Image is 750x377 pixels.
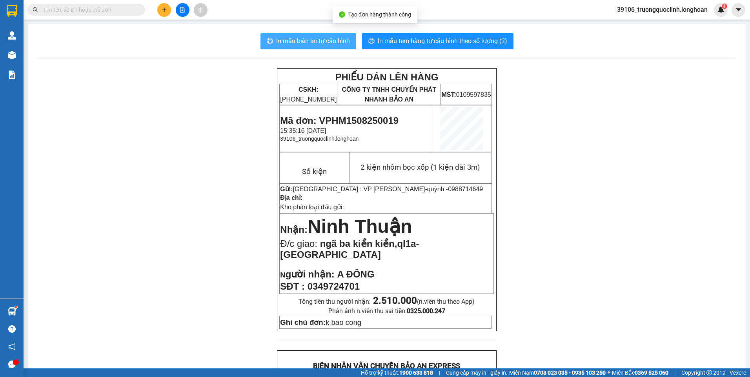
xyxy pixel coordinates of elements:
[260,33,356,49] button: printerIn mẫu biên lai tự cấu hình
[299,298,475,305] span: Tổng tiền thu người nhận:
[7,5,17,17] img: logo-vxr
[373,298,475,305] span: (n.viên thu theo App)
[43,5,136,14] input: Tìm tên, số ĐT hoặc mã đơn
[509,368,606,377] span: Miền Nam
[299,86,319,93] strong: CSKH:
[439,368,440,377] span: |
[280,115,399,126] span: Mã đơn: VPHM1508250019
[8,51,16,59] img: warehouse-icon
[280,318,326,326] strong: Ghi chú đơn:
[280,238,419,260] span: ngã ba kiền kiền,ql1a-[GEOGRAPHIC_DATA]
[8,325,16,333] span: question-circle
[441,91,491,98] span: 0109597835
[8,343,16,350] span: notification
[280,271,334,279] strong: N
[361,368,433,377] span: Hỗ trợ kỹ thuật:
[446,368,507,377] span: Cung cấp máy in - giấy in:
[328,307,445,315] span: Phản ánh n.viên thu sai tiền:
[448,186,483,192] span: 0988714649
[534,370,606,376] strong: 0708 023 035 - 0935 103 250
[280,86,337,103] span: [PHONE_NUMBER]
[280,194,302,201] strong: Địa chỉ:
[717,6,725,13] img: icon-new-feature
[674,368,675,377] span: |
[608,371,610,374] span: ⚪️
[280,136,359,142] span: 39106_truongquoclinh.longhoan
[8,361,16,368] span: message
[198,7,203,13] span: aim
[276,36,350,46] span: In mẫu biên lai tự cấu hình
[635,370,668,376] strong: 0369 525 060
[313,362,460,370] strong: BIÊN NHẬN VẬN CHUYỂN BẢO AN EXPRESS
[378,36,507,46] span: In mẫu tem hàng tự cấu hình theo số lượng (2)
[735,6,742,13] span: caret-down
[339,11,345,18] span: check-circle
[15,306,17,308] sup: 1
[348,11,411,18] span: Tạo đơn hàng thành công
[337,269,374,279] span: A ĐÔNG
[427,186,483,192] span: quỳnh -
[286,269,335,279] span: gười nhận:
[612,368,668,377] span: Miền Bắc
[280,238,320,249] span: Đ/c giao:
[723,4,726,9] span: 1
[33,7,38,13] span: search
[362,33,513,49] button: printerIn mẫu tem hàng tự cấu hình theo số lượng (2)
[157,3,171,17] button: plus
[407,307,445,315] strong: 0325.000.247
[360,163,480,172] span: 2 kiện nhôm bọc xốp (1 kiện dài 3m)
[8,31,16,40] img: warehouse-icon
[280,186,293,192] strong: Gửi:
[368,38,375,45] span: printer
[267,38,273,45] span: printer
[373,295,417,306] strong: 2.510.000
[611,5,714,14] span: 39106_truongquoclinh.longhoan
[180,7,185,13] span: file-add
[732,3,745,17] button: caret-down
[280,127,326,134] span: 15:35:16 [DATE]
[280,281,305,292] strong: SĐT :
[280,204,344,210] span: Kho phân loại đầu gửi:
[280,318,361,326] span: k bao cong
[176,3,189,17] button: file-add
[335,72,438,82] strong: PHIẾU DÁN LÊN HÀNG
[293,186,425,192] span: [GEOGRAPHIC_DATA] : VP [PERSON_NAME]
[308,281,360,292] span: 0349724701
[441,91,456,98] strong: MST:
[8,71,16,79] img: solution-icon
[8,307,16,315] img: warehouse-icon
[280,224,308,235] span: Nhận:
[706,370,712,375] span: copyright
[425,186,483,192] span: -
[342,86,436,103] span: CÔNG TY TNHH CHUYỂN PHÁT NHANH BẢO AN
[308,216,412,237] span: Ninh Thuận
[722,4,727,9] sup: 1
[194,3,208,17] button: aim
[302,167,327,176] span: Số kiện
[399,370,433,376] strong: 1900 633 818
[162,7,167,13] span: plus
